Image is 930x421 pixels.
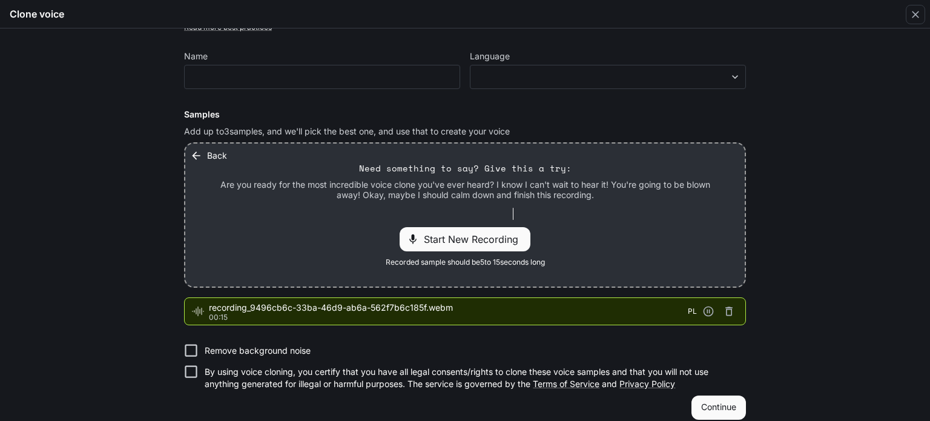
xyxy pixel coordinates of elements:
div: ​ [470,71,745,83]
a: Terms of Service [533,379,599,389]
h5: Clone voice [10,7,64,21]
p: Remove background noise [205,345,311,357]
p: Are you ready for the most incredible voice clone you've ever heard? I know I can't wait to hear ... [214,179,716,201]
span: PL [688,305,697,317]
a: Privacy Policy [619,379,675,389]
p: By using voice cloning, you certify that you have all legal consents/rights to clone these voice ... [205,366,736,390]
span: recording_9496cb6c-33ba-46d9-ab6a-562f7b6c185f.webm [209,302,688,314]
span: Start New Recording [424,232,526,247]
span: Recorded sample should be 5 to 15 seconds long [386,256,545,268]
p: Name [184,52,208,61]
p: Need something to say? Give this a try: [359,162,572,174]
p: 00:15 [209,314,688,321]
p: Language [470,52,510,61]
div: Start New Recording [400,227,530,251]
button: Continue [691,396,746,420]
h6: Samples [184,108,746,121]
p: Add up to 3 samples, and we'll pick the best one, and use that to create your voice [184,125,746,138]
button: Back [188,144,232,168]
